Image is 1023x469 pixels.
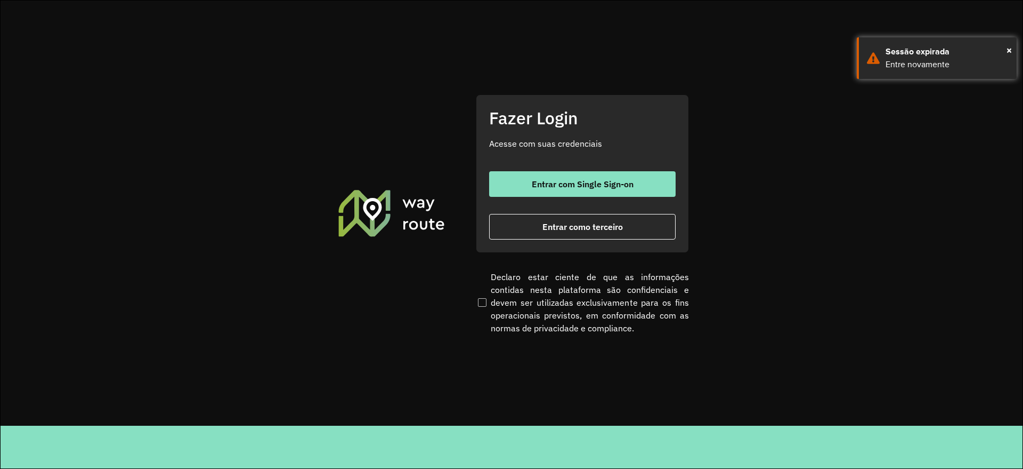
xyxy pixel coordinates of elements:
h2: Fazer Login [489,108,676,128]
div: Entre novamente [886,58,1009,71]
p: Acesse com suas credenciais [489,137,676,150]
span: Entrar como terceiro [542,222,623,231]
button: button [489,171,676,197]
button: Close [1006,42,1012,58]
span: Entrar com Single Sign-on [532,180,634,188]
div: Sessão expirada [886,45,1009,58]
span: × [1006,42,1012,58]
button: button [489,214,676,240]
label: Declaro estar ciente de que as informações contidas nesta plataforma são confidenciais e devem se... [476,271,689,335]
img: Roteirizador AmbevTech [337,188,446,237]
